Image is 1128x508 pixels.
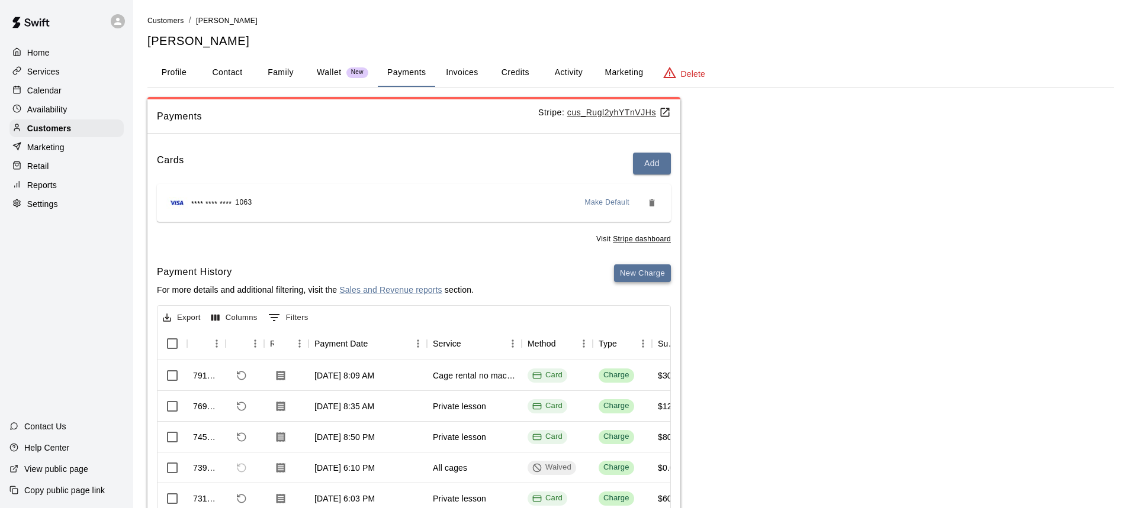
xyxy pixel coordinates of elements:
div: Card [532,431,563,442]
a: Calendar [9,82,124,99]
button: Profile [147,59,201,87]
p: Copy public page link [24,484,105,496]
button: Download Receipt [270,396,291,417]
div: Method [522,327,593,360]
button: Remove [642,193,661,212]
button: Menu [208,335,226,352]
a: Customers [9,119,124,137]
div: Type [599,327,617,360]
button: Sort [461,335,478,352]
button: Payments [378,59,435,87]
u: Stripe dashboard [613,235,671,243]
button: Sort [368,335,385,352]
div: Id [187,327,226,360]
h5: [PERSON_NAME] [147,33,1114,49]
div: Type [593,327,652,360]
div: Service [427,327,522,360]
button: Make Default [580,193,635,212]
button: Menu [409,335,427,352]
button: Sort [193,335,210,352]
p: Home [27,47,50,59]
button: Credits [489,59,542,87]
p: Stripe: [538,106,671,119]
div: Charge [603,400,629,412]
span: Refund payment [232,458,252,478]
a: Services [9,63,124,80]
div: Reports [9,176,124,194]
p: Services [27,66,60,77]
button: Export [160,309,204,327]
p: Delete [681,68,705,80]
a: Availability [9,101,124,118]
div: Sep 2, 2025, 8:09 AM [314,370,374,381]
button: Download Receipt [270,457,291,478]
p: Availability [27,103,68,115]
div: 739873 [193,462,220,474]
div: $60.00 [658,493,684,504]
div: Charge [603,462,629,473]
a: Customers [147,15,184,25]
div: Card [532,493,563,504]
button: Select columns [208,309,261,327]
div: Card [532,370,563,381]
div: Private lesson [433,431,486,443]
p: For more details and additional filtering, visit the section. [157,284,474,296]
button: Menu [291,335,308,352]
a: Marketing [9,138,124,156]
span: Refund payment [232,396,252,416]
span: New [346,69,368,76]
div: Receipt [264,327,308,360]
a: cus_Rugl2yhYTnVJHs [567,108,671,117]
button: Menu [246,335,264,352]
div: Cage rental no machine [433,370,516,381]
p: Help Center [24,442,69,454]
div: Service [433,327,461,360]
div: $120.00 [658,400,689,412]
button: Family [254,59,307,87]
p: Settings [27,198,58,210]
span: Payments [157,109,538,124]
li: / [189,14,191,27]
div: Home [9,44,124,62]
p: Marketing [27,141,65,153]
button: Invoices [435,59,489,87]
button: Menu [575,335,593,352]
div: 769708 [193,400,220,412]
p: Retail [27,160,49,172]
div: Aug 22, 2025, 8:35 AM [314,400,374,412]
div: Payment Date [314,327,368,360]
button: Sort [556,335,573,352]
div: Subtotal [658,327,677,360]
div: Payment Date [308,327,427,360]
a: Retail [9,157,124,175]
div: Charge [603,431,629,442]
div: 745656 [193,431,220,443]
button: Marketing [595,59,653,87]
div: Receipt [270,327,274,360]
div: $0.00 [658,462,679,474]
span: Make Default [585,197,630,209]
button: Sort [232,335,248,352]
button: Download Receipt [270,365,291,386]
h6: Payment History [157,264,474,280]
div: Aug 1, 2025, 6:03 PM [314,493,375,504]
button: Download Receipt [270,426,291,448]
div: basic tabs example [147,59,1114,87]
a: Settings [9,195,124,213]
div: $80.00 [658,431,684,443]
div: $30.00 [658,370,684,381]
span: Visit [596,234,671,245]
button: Menu [634,335,652,352]
h6: Cards [157,153,184,174]
div: 731520 [193,493,220,504]
span: Customers [147,17,184,25]
button: New Charge [614,264,671,283]
div: Card [532,400,563,412]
